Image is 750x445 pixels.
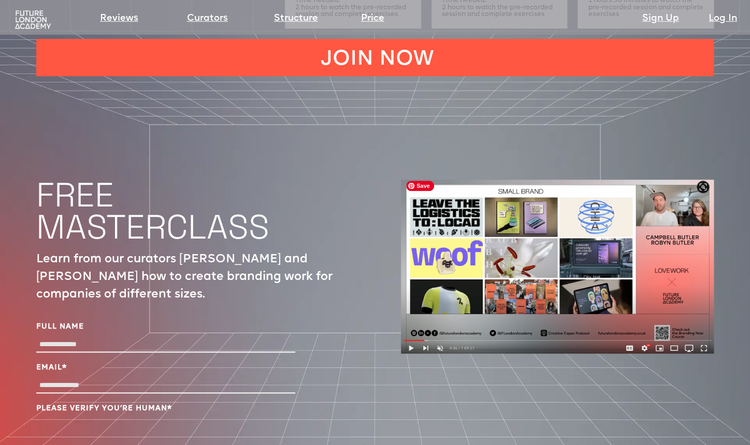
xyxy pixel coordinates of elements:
label: Full Name [36,322,295,332]
p: Learn from our curators [PERSON_NAME] and [PERSON_NAME] how to create branding work for companies... [36,251,349,304]
h1: FREE MASTERCLASS [36,179,269,243]
a: Structure [274,11,318,26]
label: Email [36,363,295,373]
span: Save [406,181,434,191]
a: Reviews [100,11,138,26]
label: Please verify you’re human [36,404,295,414]
a: Log In [709,11,737,26]
a: Curators [187,11,228,26]
a: JOIN NOW [36,39,714,76]
a: Price [361,11,384,26]
a: Sign Up [642,11,679,26]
